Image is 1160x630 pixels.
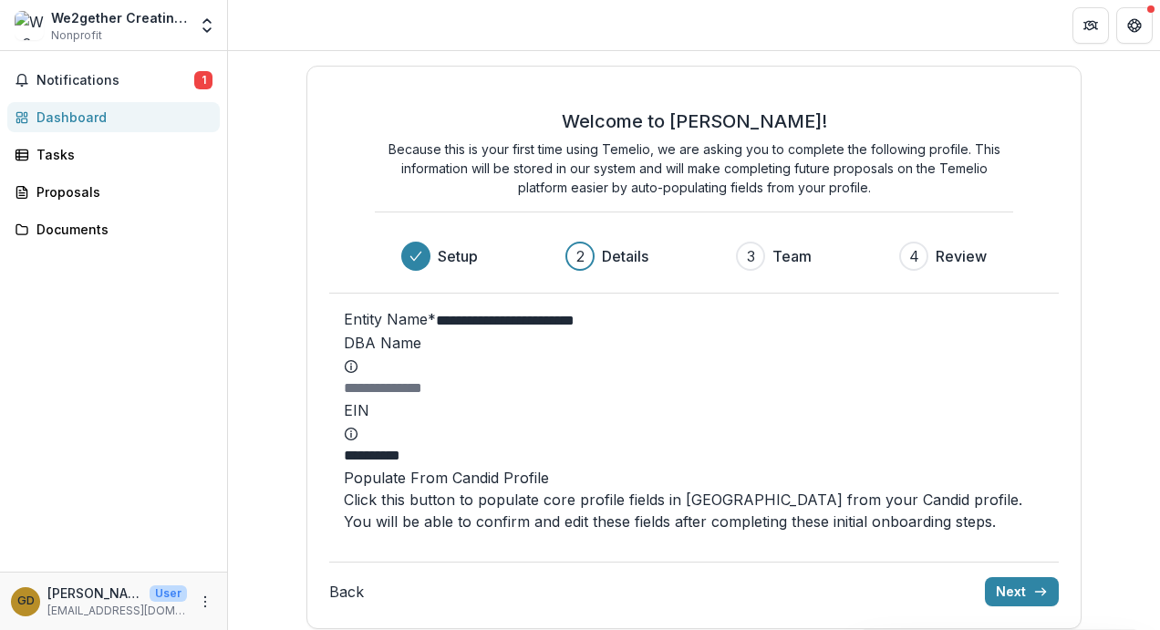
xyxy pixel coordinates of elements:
[7,177,220,207] a: Proposals
[7,214,220,244] a: Documents
[36,220,205,239] div: Documents
[438,245,478,267] h3: Setup
[36,108,205,127] div: Dashboard
[562,110,827,132] h2: Welcome to [PERSON_NAME]!
[1116,7,1153,44] button: Get Help
[344,489,1044,532] p: Click this button to populate core profile fields in [GEOGRAPHIC_DATA] from your Candid profile. ...
[602,245,648,267] h3: Details
[344,467,549,489] button: Populate From Candid Profile
[194,7,220,44] button: Open entity switcher
[150,585,187,602] p: User
[401,242,987,271] div: Progress
[344,334,1044,376] label: DBA Name
[15,11,44,40] img: We2gether Creating Change
[7,139,220,170] a: Tasks
[747,245,755,267] div: 3
[194,591,216,613] button: More
[1072,7,1109,44] button: Partners
[344,310,436,328] label: Entity Name
[909,245,919,267] div: 4
[7,66,220,95] button: Notifications1
[36,182,205,201] div: Proposals
[344,401,1044,443] label: EIN
[47,584,142,603] p: [PERSON_NAME]
[36,73,194,88] span: Notifications
[194,71,212,89] span: 1
[51,8,187,27] div: We2gether Creating Change
[17,595,35,607] div: Gloria Dickerson
[985,577,1059,606] button: Next
[772,245,812,267] h3: Team
[36,145,205,164] div: Tasks
[329,581,364,603] button: Back
[375,139,1013,197] p: Because this is your first time using Temelio, we are asking you to complete the following profil...
[936,245,987,267] h3: Review
[51,27,102,44] span: Nonprofit
[7,102,220,132] a: Dashboard
[47,603,187,619] p: [EMAIL_ADDRESS][DOMAIN_NAME]
[576,245,585,267] div: 2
